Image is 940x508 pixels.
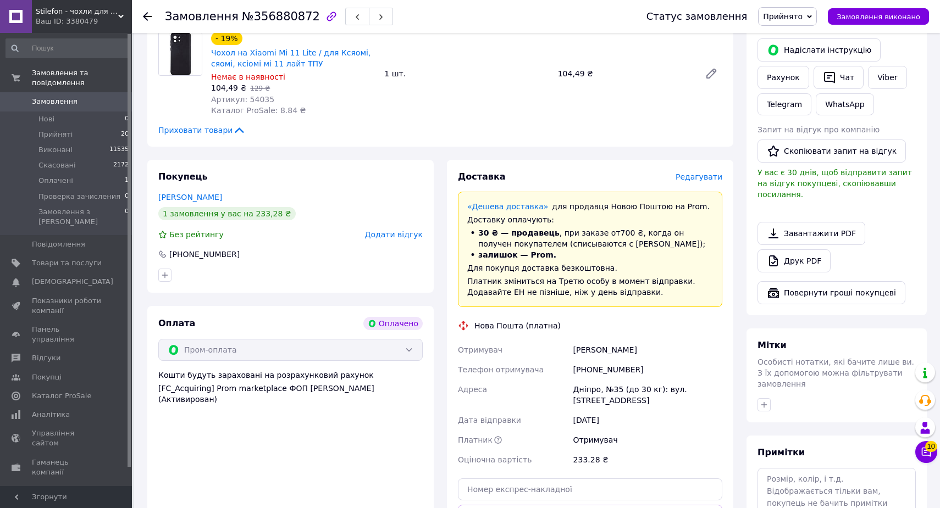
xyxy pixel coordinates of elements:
button: Повернути гроші покупцеві [757,281,905,304]
span: Виконані [38,145,73,155]
span: Скасовані [38,160,76,170]
img: Чохол на Xiaomi Mi 11 Lite / для Ксяомі, сяомі, ксіомі мі 11 лайт ТПУ [159,32,202,75]
span: Відгуки [32,353,60,363]
a: Завантажити PDF [757,222,865,245]
input: Номер експрес-накладної [458,478,722,500]
div: Для покупця доставка безкоштовна. [467,263,713,273]
span: 0 [125,192,129,202]
button: Надіслати інструкцію [757,38,881,62]
span: 129 ₴ [250,85,270,92]
span: Замовлення з [PERSON_NAME] [38,207,125,227]
span: №356880872 [242,10,320,23]
span: Покупець [158,171,208,182]
button: Чат [814,66,864,89]
span: Примітки [757,447,805,457]
a: Друк PDF [757,249,831,272]
span: 0 [125,207,129,227]
div: Кошти будуть зараховані на розрахунковий рахунок [158,370,423,405]
li: , при заказе от 700 ₴ , когда он получен покупателем (списываются с [PERSON_NAME]); [467,227,713,249]
span: Stilefon - чохли для телефонів [36,7,118,16]
span: Замовлення виконано [837,13,920,21]
span: Немає в наявності [211,72,285,81]
span: Управління сайтом [32,428,102,448]
div: 1 шт. [380,66,553,81]
div: Нова Пошта (платна) [472,320,563,331]
div: Ваш ID: 3380479 [36,16,132,26]
span: Оціночна вартість [458,455,532,464]
span: Товари та послуги [32,258,102,268]
input: Пошук [5,38,130,58]
span: Каталог ProSale [32,391,91,401]
span: Прийняті [38,130,73,139]
div: Статус замовлення [646,11,748,22]
span: Редагувати [676,172,722,181]
span: Замовлення [165,10,239,23]
span: Без рейтингу [169,230,224,239]
div: 104,49 ₴ [554,66,696,81]
div: Отримувач [571,430,725,450]
span: Панель управління [32,325,102,344]
a: [PERSON_NAME] [158,193,222,202]
span: Аналітика [32,410,70,420]
a: WhatsApp [816,93,873,115]
a: Чохол на Xiaomi Mi 11 Lite / для Ксяомі, сяомі, ксіомі мі 11 лайт ТПУ [211,48,371,68]
span: [DEMOGRAPHIC_DATA] [32,277,113,287]
span: Проверка зачисления [38,192,120,202]
div: для продавця Новою Поштою на Prom. [467,201,713,212]
span: 104,49 ₴ [211,83,246,92]
a: Редагувати [700,63,722,85]
span: Особисті нотатки, які бачите лише ви. З їх допомогою можна фільтрувати замовлення [757,358,914,388]
span: 30 ₴ — продавець [478,228,560,237]
span: 11535 [109,145,129,155]
span: Запит на відгук про компанію [757,125,880,134]
span: Повідомлення [32,239,85,249]
span: Нові [38,114,54,124]
div: [PERSON_NAME] [571,340,725,360]
span: 1 [125,176,129,186]
span: Замовлення [32,97,78,107]
span: Замовлення та повідомлення [32,68,132,88]
span: Показники роботи компанії [32,296,102,316]
span: Адреса [458,385,487,394]
span: 20 [121,130,129,139]
div: [DATE] [571,410,725,430]
span: Телефон отримувача [458,365,544,374]
span: Покупці [32,372,62,382]
div: 1 замовлення у вас на 233,28 ₴ [158,207,296,220]
span: залишок — Prom. [478,250,556,259]
span: 2172 [113,160,129,170]
div: Оплачено [363,317,423,330]
span: Артикул: 54035 [211,95,274,104]
a: Telegram [757,93,811,115]
button: Рахунок [757,66,809,89]
span: Оплата [158,318,195,328]
span: Доставка [458,171,506,182]
div: Дніпро, №35 (до 30 кг): вул. [STREET_ADDRESS] [571,379,725,410]
div: [PHONE_NUMBER] [168,249,241,260]
div: [FC_Acquiring] Prom marketplace ФОП [PERSON_NAME] (Активирован) [158,383,423,405]
div: [PHONE_NUMBER] [571,360,725,379]
span: Отримувач [458,345,502,354]
span: Прийнято [763,12,803,21]
button: Замовлення виконано [828,8,929,25]
div: 233.28 ₴ [571,450,725,470]
span: Платник [458,436,493,444]
div: Платник зміниться на Третю особу в момент відправки. Додавайте ЕН не пізніше, ніж у день відправки. [467,276,713,298]
span: 10 [925,441,937,452]
button: Чат з покупцем10 [915,441,937,463]
div: Повернутися назад [143,11,152,22]
span: Додати відгук [365,230,423,239]
span: 0 [125,114,129,124]
span: Каталог ProSale: 8.84 ₴ [211,106,306,115]
span: Дата відправки [458,416,521,425]
a: «Дешева доставка» [467,202,548,211]
span: Мітки [757,340,787,350]
span: Гаманець компанії [32,457,102,477]
a: Viber [868,66,906,89]
span: У вас є 30 днів, щоб відправити запит на відгук покупцеві, скопіювавши посилання. [757,168,912,199]
div: Доставку оплачують: [467,214,713,225]
div: - 19% [211,32,242,45]
span: Приховати товари [158,125,246,136]
span: Оплачені [38,176,73,186]
button: Скопіювати запит на відгук [757,139,906,163]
